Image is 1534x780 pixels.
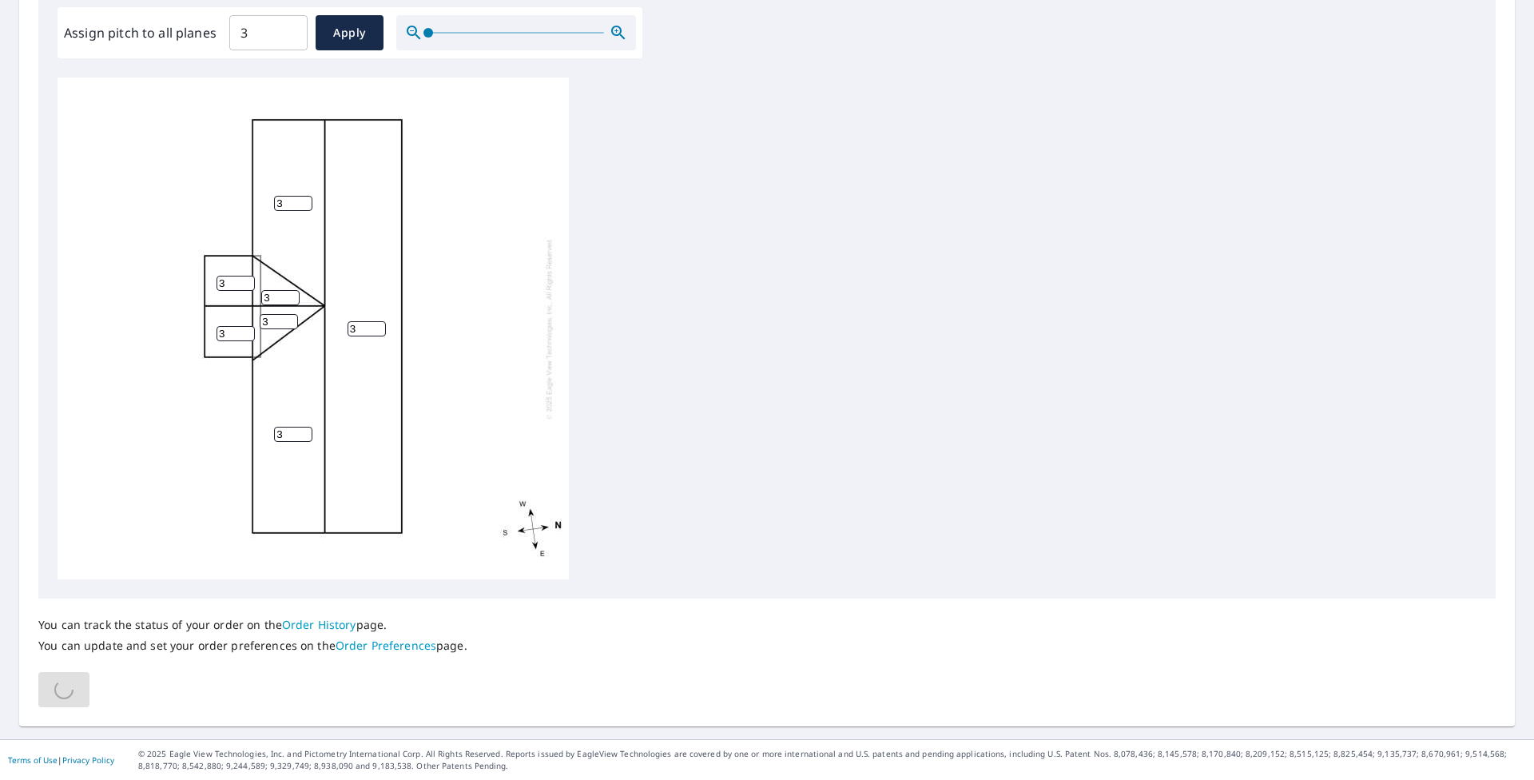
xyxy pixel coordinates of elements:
p: You can track the status of your order on the page. [38,618,467,632]
a: Privacy Policy [62,754,114,766]
span: Apply [328,23,371,43]
a: Order History [282,617,356,632]
a: Terms of Use [8,754,58,766]
label: Assign pitch to all planes [64,23,217,42]
input: 00.0 [229,10,308,55]
button: Apply [316,15,383,50]
p: You can update and set your order preferences on the page. [38,639,467,653]
p: | [8,755,114,765]
p: © 2025 Eagle View Technologies, Inc. and Pictometry International Corp. All Rights Reserved. Repo... [138,748,1526,772]
a: Order Preferences [336,638,436,653]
